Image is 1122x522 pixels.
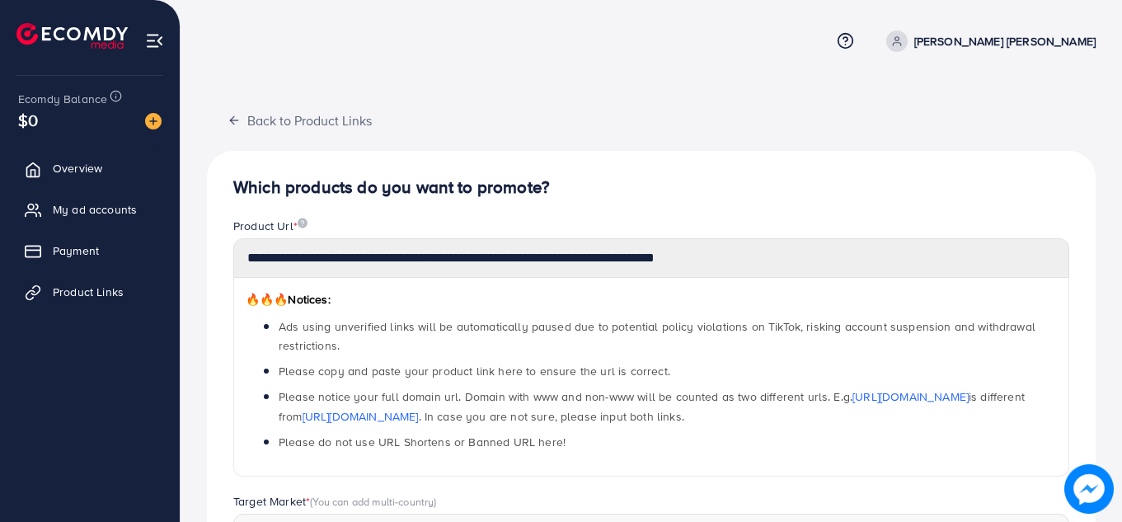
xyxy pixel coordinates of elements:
img: image [1064,464,1114,514]
span: Ads using unverified links will be automatically paused due to potential policy violations on Tik... [279,318,1035,354]
button: Back to Product Links [207,102,392,138]
a: My ad accounts [12,193,167,226]
a: Product Links [12,275,167,308]
img: logo [16,23,128,49]
span: 🔥🔥🔥 [246,291,288,308]
a: [URL][DOMAIN_NAME] [303,408,419,425]
img: image [145,113,162,129]
span: Please notice your full domain url. Domain with www and non-www will be counted as two different ... [279,388,1025,424]
span: Product Links [53,284,124,300]
span: $0 [18,108,38,132]
span: Please do not use URL Shortens or Banned URL here! [279,434,566,450]
span: Please copy and paste your product link here to ensure the url is correct. [279,363,670,379]
label: Target Market [233,493,437,510]
a: Payment [12,234,167,267]
span: (You can add multi-country) [310,494,436,509]
span: Overview [53,160,102,176]
a: Overview [12,152,167,185]
span: My ad accounts [53,201,137,218]
img: menu [145,31,164,50]
span: Payment [53,242,99,259]
span: Notices: [246,291,331,308]
img: image [298,218,307,228]
p: [PERSON_NAME] [PERSON_NAME] [914,31,1096,51]
a: [URL][DOMAIN_NAME] [852,388,969,405]
span: Ecomdy Balance [18,91,107,107]
label: Product Url [233,218,307,234]
h4: Which products do you want to promote? [233,177,1069,198]
a: [PERSON_NAME] [PERSON_NAME] [880,31,1096,52]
